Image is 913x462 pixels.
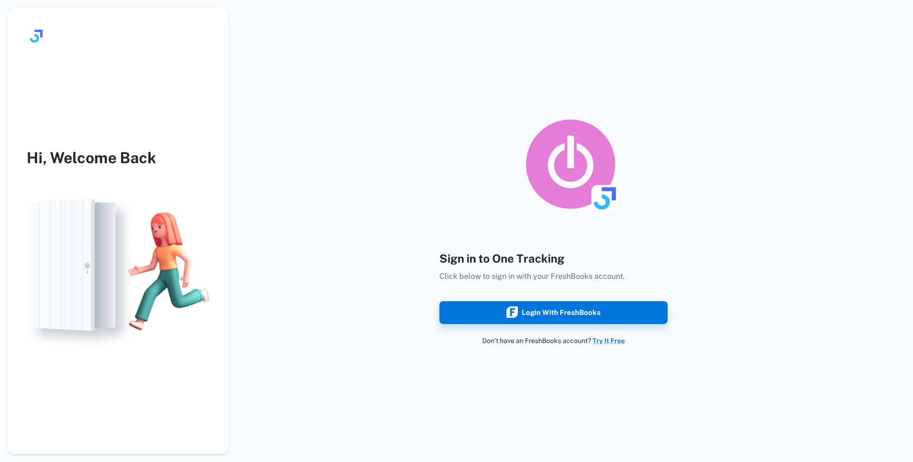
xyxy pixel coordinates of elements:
[8,147,228,169] h3: Hi, Welcome Back
[439,250,668,267] h4: Sign in to One Tracking
[523,117,618,212] img: logo_toggl_syncing_app.png
[27,27,46,46] img: logo.svg
[439,271,668,282] p: Click below to sign in with your FreshBooks account.
[592,337,625,344] a: Try It Free
[8,188,228,354] img: login
[439,335,668,346] p: Don’t have an FreshBooks account?
[506,306,601,319] div: Login with FreshBooks
[439,301,668,324] button: Login with FreshBooks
